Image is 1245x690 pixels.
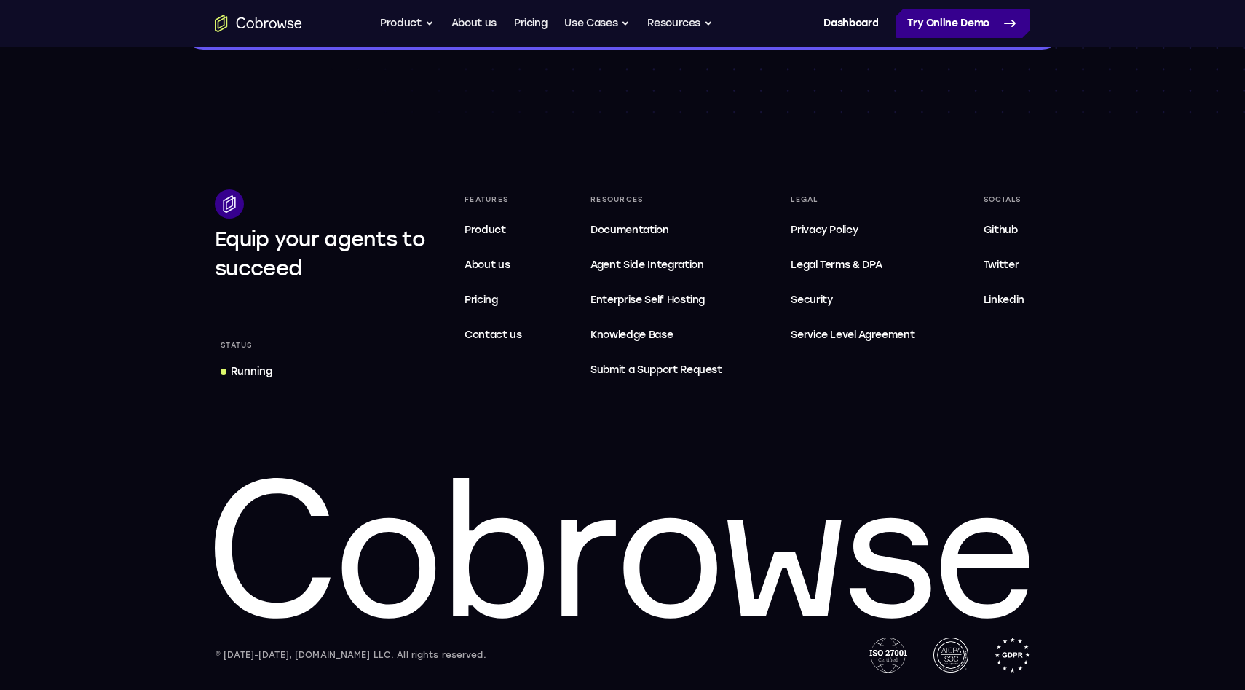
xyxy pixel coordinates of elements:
span: Security [791,294,832,306]
span: About us [465,259,510,271]
a: About us [459,251,528,280]
img: GDPR [995,638,1030,673]
a: Dashboard [823,9,878,38]
span: Knowledge Base [590,329,673,341]
img: ISO [869,638,907,673]
a: Enterprise Self Hosting [585,286,728,315]
a: Legal Terms & DPA [785,251,920,280]
a: Pricing [514,9,548,38]
span: Legal Terms & DPA [791,259,882,271]
button: Use Cases [564,9,630,38]
a: Twitter [978,251,1030,280]
button: Product [380,9,434,38]
div: Socials [978,189,1030,210]
span: Privacy Policy [791,224,858,236]
span: Linkedin [984,294,1024,306]
span: Agent Side Integration [590,256,722,274]
span: Twitter [984,259,1019,271]
span: Product [465,224,506,236]
div: Resources [585,189,728,210]
a: Linkedin [978,286,1030,315]
span: Enterprise Self Hosting [590,291,722,309]
a: Running [215,358,278,385]
div: © [DATE]-[DATE], [DOMAIN_NAME] LLC. All rights reserved. [215,648,486,662]
span: Documentation [590,224,668,236]
div: Running [231,364,272,379]
span: Equip your agents to succeed [215,227,425,281]
a: Documentation [585,216,728,245]
a: Submit a Support Request [585,356,728,385]
a: Go to the home page [215,15,302,32]
a: Security [785,286,920,315]
a: Try Online Demo [896,9,1030,38]
a: Privacy Policy [785,216,920,245]
span: Service Level Agreement [791,326,914,344]
a: Product [459,216,528,245]
a: Github [978,216,1030,245]
a: About us [451,9,497,38]
span: Contact us [465,329,522,341]
a: Service Level Agreement [785,321,920,350]
button: Resources [647,9,713,38]
img: AICPA SOC [933,638,968,673]
a: Contact us [459,321,528,350]
a: Pricing [459,286,528,315]
span: Submit a Support Request [590,361,722,379]
a: Agent Side Integration [585,251,728,280]
div: Status [215,335,258,356]
div: Legal [785,189,920,210]
span: Pricing [465,294,498,306]
span: Github [984,224,1018,236]
a: Knowledge Base [585,321,728,350]
div: Features [459,189,528,210]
